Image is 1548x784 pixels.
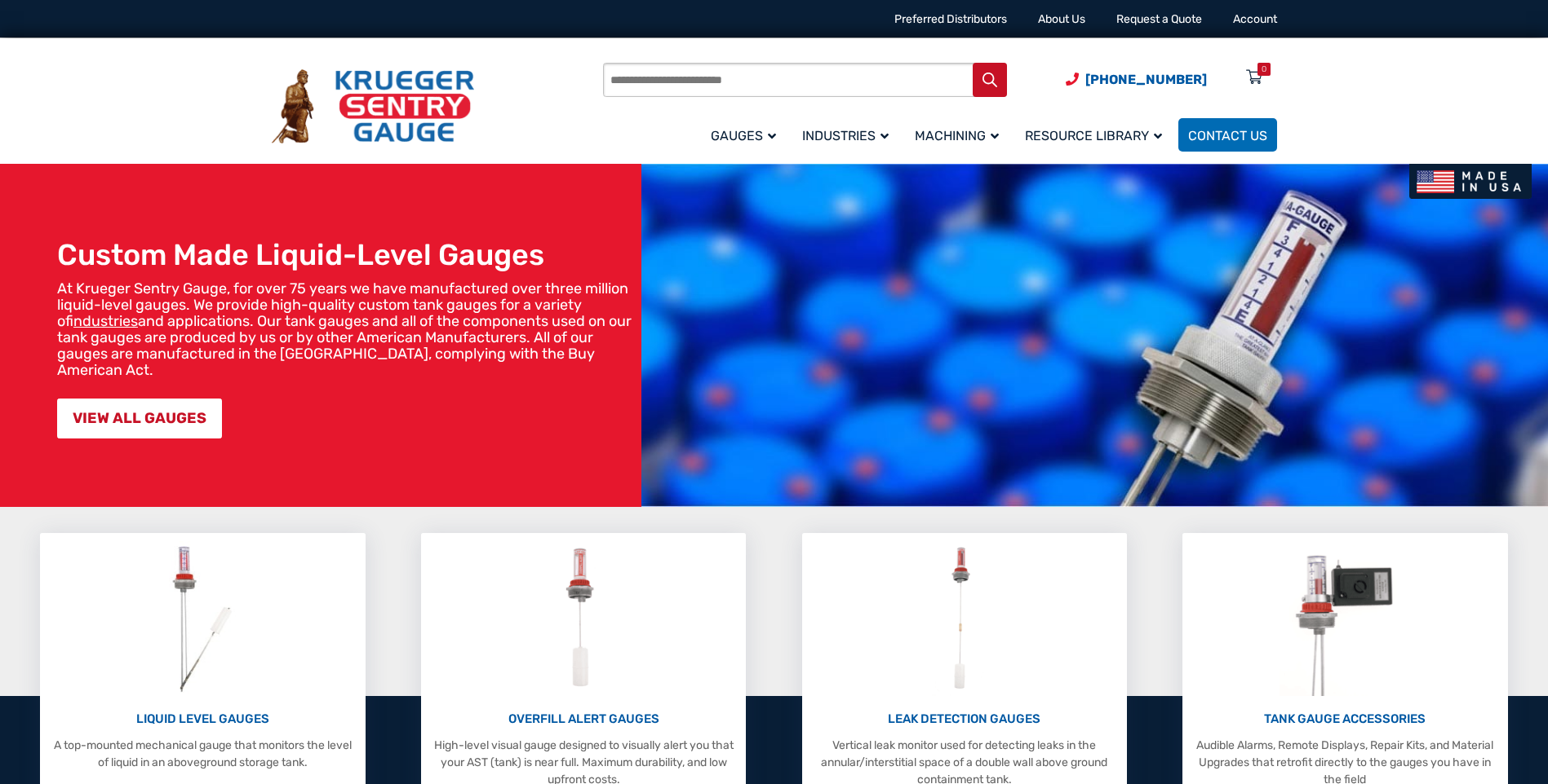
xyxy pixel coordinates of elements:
[905,116,1015,154] a: Machining
[701,116,792,154] a: Gauges
[57,237,633,272] h1: Custom Made Liquid-Level Gauges
[1280,541,1411,696] img: Tank Gauge Accessories
[1025,128,1162,143] span: Resource Library
[57,280,633,378] p: At Krueger Sentry Gauge, for over 75 years we have manufactured over three million liquid-level g...
[1188,128,1267,143] span: Contact Us
[548,541,620,696] img: Overfill Alert Gauges
[1178,118,1277,152] a: Contact Us
[1038,12,1085,26] a: About Us
[1085,72,1207,87] span: [PHONE_NUMBER]
[429,710,738,729] p: OVERFILL ALERT GAUGES
[48,737,357,771] p: A top-mounted mechanical gauge that monitors the level of liquid in an aboveground storage tank.
[159,541,246,696] img: Liquid Level Gauges
[792,116,905,154] a: Industries
[272,69,474,144] img: Krueger Sentry Gauge
[1066,69,1207,90] a: Phone Number (920) 434-8860
[1262,63,1266,76] div: 0
[915,128,999,143] span: Machining
[1015,116,1178,154] a: Resource Library
[48,710,357,729] p: LIQUID LEVEL GAUGES
[1233,12,1277,26] a: Account
[57,399,222,438] a: VIEW ALL GAUGES
[932,541,996,696] img: Leak Detection Gauges
[810,710,1119,729] p: LEAK DETECTION GAUGES
[73,312,138,330] a: industries
[1191,710,1499,729] p: TANK GAUGE ACCESSORIES
[1409,164,1532,199] img: Made In USA
[894,12,1007,26] a: Preferred Distributors
[711,128,776,143] span: Gauges
[1116,12,1202,26] a: Request a Quote
[802,128,889,143] span: Industries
